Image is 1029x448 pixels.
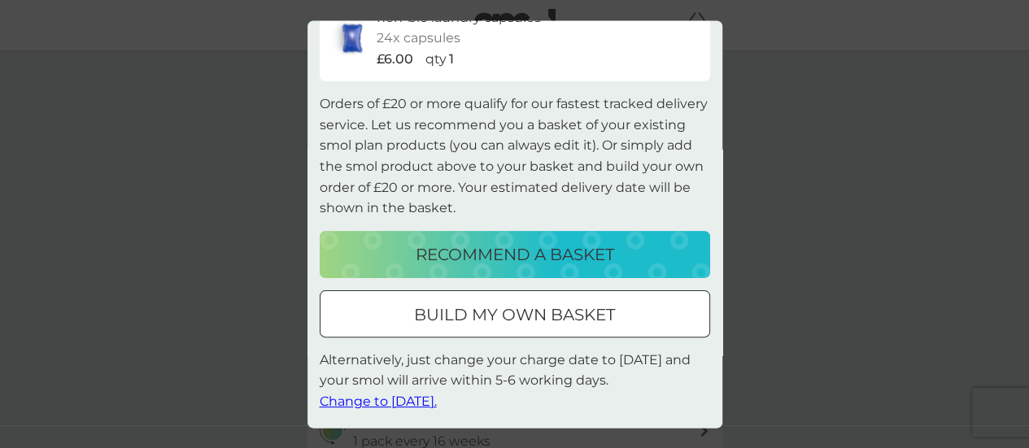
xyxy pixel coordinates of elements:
[377,28,460,50] p: 24x capsules
[320,231,710,278] button: recommend a basket
[416,241,614,267] p: recommend a basket
[320,392,437,413] button: Change to [DATE].
[320,350,710,412] p: Alternatively, just change your charge date to [DATE] and your smol will arrive within 5-6 workin...
[320,394,437,410] span: Change to [DATE].
[414,302,615,328] p: build my own basket
[320,290,710,337] button: build my own basket
[449,49,454,70] p: 1
[377,49,413,70] p: £6.00
[425,49,447,70] p: qty
[320,94,710,220] p: Orders of £20 or more qualify for our fastest tracked delivery service. Let us recommend you a ba...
